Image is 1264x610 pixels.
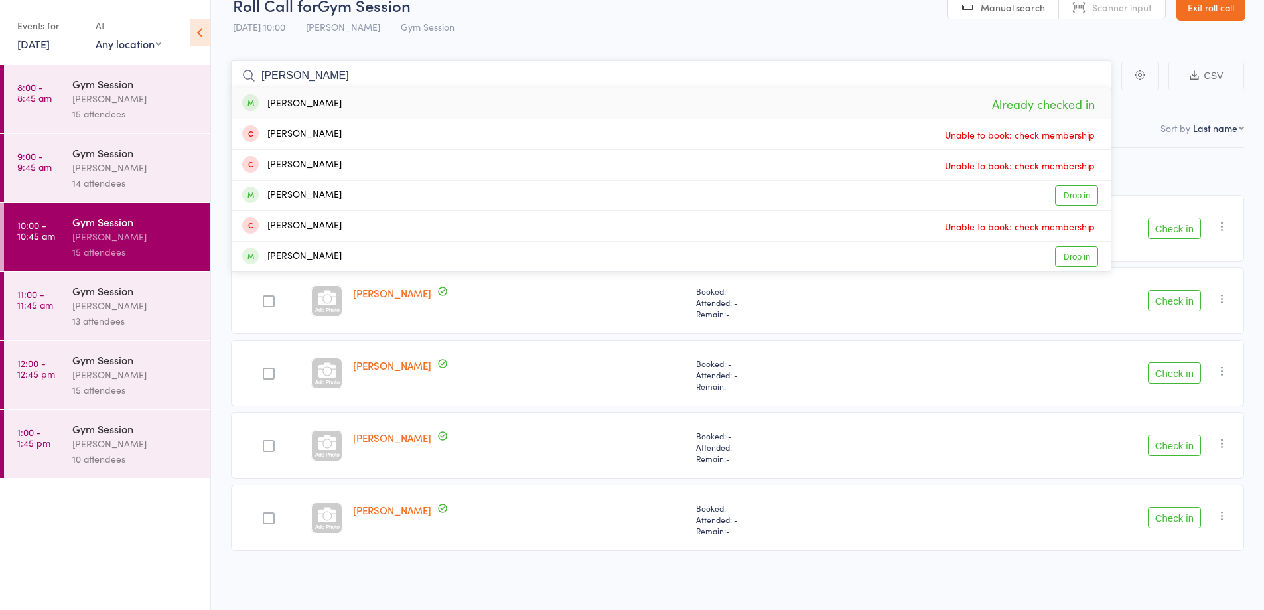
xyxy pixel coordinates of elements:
div: [PERSON_NAME] [242,127,342,142]
div: Gym Session [72,76,199,91]
span: Remain: [696,308,910,319]
span: Scanner input [1092,1,1152,14]
div: Gym Session [72,283,199,298]
span: Unable to book: check membership [942,125,1098,145]
time: 11:00 - 11:45 am [17,289,53,310]
span: - [726,453,730,464]
div: Last name [1193,121,1237,135]
span: Remain: [696,380,910,392]
a: 10:00 -10:45 amGym Session[PERSON_NAME]15 attendees [4,203,210,271]
span: Attended: - [696,514,910,525]
a: [PERSON_NAME] [353,503,431,517]
a: Drop in [1055,246,1098,267]
span: Attended: - [696,441,910,453]
div: [PERSON_NAME] [72,367,199,382]
span: Unable to book: check membership [942,155,1098,175]
a: Drop in [1055,185,1098,206]
button: Check in [1148,362,1201,384]
span: [PERSON_NAME] [306,20,380,33]
span: Booked: - [696,502,910,514]
button: Check in [1148,435,1201,456]
time: 1:00 - 1:45 pm [17,427,50,448]
div: [PERSON_NAME] [72,91,199,106]
button: CSV [1168,62,1244,90]
div: 10 attendees [72,451,199,467]
div: Any location [96,37,161,51]
a: 12:00 -12:45 pmGym Session[PERSON_NAME]15 attendees [4,341,210,409]
span: - [726,380,730,392]
div: 15 attendees [72,382,199,398]
a: 9:00 -9:45 amGym Session[PERSON_NAME]14 attendees [4,134,210,202]
time: 9:00 - 9:45 am [17,151,52,172]
span: Attended: - [696,369,910,380]
div: 15 attendees [72,244,199,260]
time: 10:00 - 10:45 am [17,220,55,241]
div: [PERSON_NAME] [242,96,342,112]
time: 8:00 - 8:45 am [17,82,52,103]
div: [PERSON_NAME] [242,188,342,203]
a: [DATE] [17,37,50,51]
span: Remain: [696,453,910,464]
button: Check in [1148,507,1201,528]
span: Booked: - [696,430,910,441]
a: 8:00 -8:45 amGym Session[PERSON_NAME]15 attendees [4,65,210,133]
div: Gym Session [72,421,199,436]
div: 13 attendees [72,313,199,329]
a: [PERSON_NAME] [353,286,431,300]
div: Gym Session [72,214,199,229]
div: 14 attendees [72,175,199,191]
span: [DATE] 10:00 [233,20,285,33]
span: Attended: - [696,297,910,308]
div: At [96,15,161,37]
div: [PERSON_NAME] [242,218,342,234]
div: [PERSON_NAME] [72,229,199,244]
span: Booked: - [696,358,910,369]
button: Check in [1148,290,1201,311]
div: [PERSON_NAME] [242,157,342,173]
a: [PERSON_NAME] [353,358,431,372]
span: Unable to book: check membership [942,216,1098,236]
time: 12:00 - 12:45 pm [17,358,55,379]
span: - [726,525,730,536]
div: [PERSON_NAME] [72,298,199,313]
span: Already checked in [989,92,1098,115]
div: [PERSON_NAME] [242,249,342,264]
div: Gym Session [72,145,199,160]
span: - [726,308,730,319]
span: Gym Session [401,20,455,33]
div: Events for [17,15,82,37]
div: [PERSON_NAME] [72,436,199,451]
div: Gym Session [72,352,199,367]
div: 15 attendees [72,106,199,121]
a: [PERSON_NAME] [353,431,431,445]
span: Manual search [981,1,1045,14]
span: Booked: - [696,285,910,297]
div: [PERSON_NAME] [72,160,199,175]
a: 1:00 -1:45 pmGym Session[PERSON_NAME]10 attendees [4,410,210,478]
button: Check in [1148,218,1201,239]
a: 11:00 -11:45 amGym Session[PERSON_NAME]13 attendees [4,272,210,340]
label: Sort by [1160,121,1190,135]
span: Remain: [696,525,910,536]
input: Search by name [231,60,1111,91]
